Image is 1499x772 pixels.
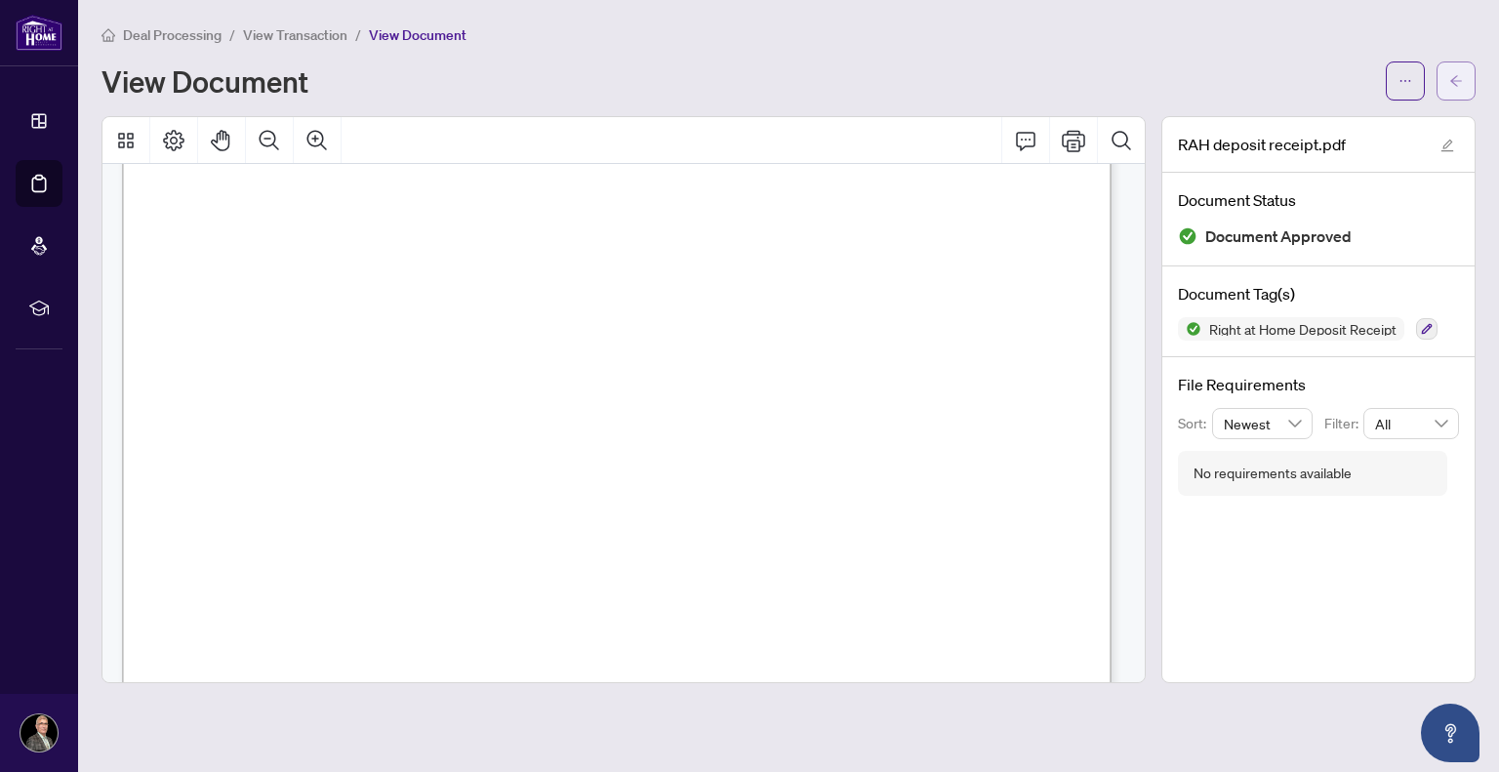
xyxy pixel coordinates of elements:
span: All [1375,409,1447,438]
h1: View Document [101,65,308,97]
span: arrow-left [1449,74,1463,88]
img: Document Status [1178,226,1197,246]
span: View Document [369,26,466,44]
span: Document Approved [1205,223,1352,250]
span: Deal Processing [123,26,222,44]
span: edit [1440,139,1454,152]
img: Status Icon [1178,317,1201,341]
span: RAH deposit receipt.pdf [1178,133,1346,156]
h4: File Requirements [1178,373,1459,396]
h4: Document Status [1178,188,1459,212]
button: Open asap [1421,704,1479,762]
p: Sort: [1178,413,1212,434]
div: No requirements available [1194,463,1352,484]
p: Filter: [1324,413,1363,434]
span: home [101,28,115,42]
li: / [355,23,361,46]
h4: Document Tag(s) [1178,282,1459,305]
span: View Transaction [243,26,347,44]
img: logo [16,15,62,51]
span: ellipsis [1398,74,1412,88]
li: / [229,23,235,46]
span: Right at Home Deposit Receipt [1201,322,1404,336]
img: Profile Icon [20,714,58,752]
span: Newest [1224,409,1302,438]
